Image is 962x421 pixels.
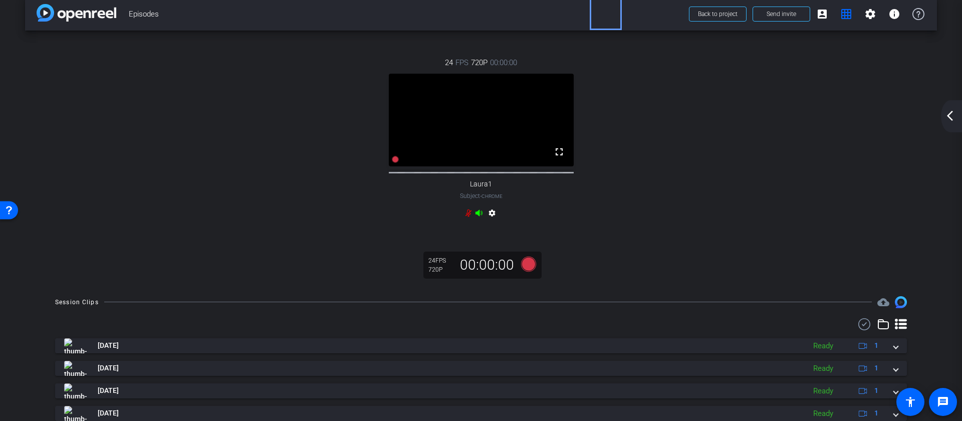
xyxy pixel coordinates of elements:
[840,8,852,20] mat-icon: grid_on
[874,385,878,396] span: 1
[482,193,503,199] span: Chrome
[64,338,87,353] img: thumb-nail
[453,257,521,274] div: 00:00:00
[490,57,517,68] span: 00:00:00
[37,4,116,22] img: app-logo
[896,388,924,416] a: accessibility
[98,385,119,396] span: [DATE]
[480,192,482,199] span: -
[98,408,119,418] span: [DATE]
[460,191,503,200] span: Subject
[874,363,878,373] span: 1
[470,180,492,188] span: Laura1
[895,296,907,308] img: Session clips
[882,2,906,26] button: info
[944,110,956,122] mat-icon: arrow_back_ios_new
[445,57,453,68] span: 24
[689,7,747,22] button: Back to project
[428,266,453,274] div: 720P
[64,406,87,421] img: thumb-nail
[455,57,468,68] span: FPS
[471,57,488,68] span: 720P
[888,8,900,20] mat-icon: info
[808,408,838,419] div: Ready
[98,363,119,373] span: [DATE]
[937,396,949,408] mat-icon: message
[808,363,838,374] div: Ready
[810,2,834,26] button: account_box
[858,2,882,26] button: settings
[98,340,119,351] span: [DATE]
[906,2,930,26] button: Color
[874,408,878,418] span: 1
[877,296,889,308] mat-icon: cloud_upload
[929,388,957,416] a: message
[834,2,858,26] button: grid_on
[64,361,87,376] img: thumb-nail
[129,4,683,24] span: Episodes
[553,146,565,158] mat-icon: fullscreen
[808,340,838,352] div: Ready
[698,11,738,18] span: Back to project
[767,10,796,18] span: Send invite
[904,396,916,408] mat-icon: accessibility
[55,297,99,307] div: Session Clips
[428,257,453,265] div: 24
[808,385,838,397] div: Ready
[857,318,872,330] mat-icon: Toggle
[753,7,810,22] button: Send invite
[874,340,878,351] span: 1
[877,296,889,308] span: Destinations for your clips
[864,8,876,20] mat-icon: settings
[816,8,828,20] mat-icon: account_box
[435,257,446,264] span: FPS
[486,209,498,221] mat-icon: settings
[64,383,87,398] img: thumb-nail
